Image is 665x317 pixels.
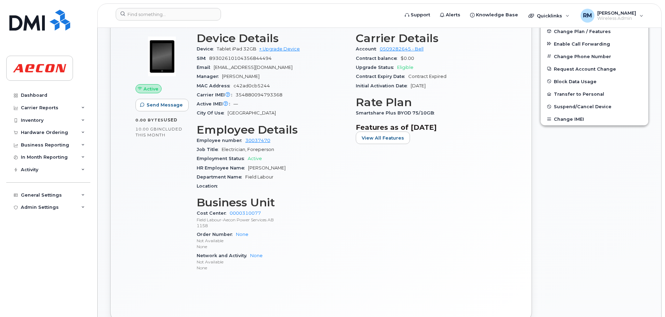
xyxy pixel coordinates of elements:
span: c42ad0cb5244 [233,83,270,88]
span: — [233,101,238,106]
span: SIM [197,56,209,61]
span: [PERSON_NAME] [248,165,286,171]
button: Enable Call Forwarding [541,38,648,50]
h3: Business Unit [197,196,347,209]
a: None [250,253,263,258]
span: 89302610104356844494 [209,56,272,61]
span: Tablet iPad 32GB [217,46,256,51]
a: Support [400,8,435,22]
span: Manager [197,74,222,79]
p: Field Labour-Aecon Power Services AB [197,217,347,223]
button: Send Message [136,99,189,111]
span: HR Employee Name [197,165,248,171]
span: Location [197,183,221,189]
span: Active IMEI [197,101,233,106]
span: Active [248,156,262,161]
span: Suspend/Cancel Device [554,104,611,109]
span: Smartshare Plus BYOD 75/10GB [356,110,438,116]
button: Change Plan / Features [541,25,648,38]
p: None [197,265,347,271]
p: None [197,244,347,249]
span: Send Message [147,102,183,108]
span: [DATE] [411,83,426,88]
span: Alerts [446,11,460,18]
span: Eligible [397,65,413,70]
p: Not Available [197,259,347,265]
span: Email [197,65,214,70]
button: Request Account Change [541,63,648,75]
button: Transfer to Personal [541,88,648,100]
span: 354880094793368 [236,92,282,97]
span: Active [143,86,158,92]
span: Device [197,46,217,51]
button: View All Features [356,132,410,144]
a: + Upgrade Device [259,46,300,51]
h3: Rate Plan [356,96,507,109]
span: [EMAIL_ADDRESS][DOMAIN_NAME] [214,65,293,70]
span: Cost Center [197,211,230,216]
span: Account [356,46,380,51]
h3: Carrier Details [356,32,507,45]
span: $0.00 [401,56,414,61]
a: Alerts [435,8,465,22]
input: Find something... [116,8,221,21]
img: image20231002-3703462-fz3vdb.jpeg [141,35,183,77]
div: Quicklinks [524,9,574,23]
span: Wireless Admin [597,16,636,21]
span: Contract Expiry Date [356,74,408,79]
span: Carrier IMEI [197,92,236,97]
button: Change Phone Number [541,50,648,63]
span: 10.00 GB [136,127,157,132]
span: Order Number [197,232,236,237]
span: Enable Call Forwarding [554,41,610,46]
span: Field Labour [245,174,273,180]
span: Upgrade Status [356,65,397,70]
span: [PERSON_NAME] [222,74,260,79]
button: Suspend/Cancel Device [541,100,648,113]
span: MAC Address [197,83,233,88]
span: used [164,117,178,122]
span: Contract Expired [408,74,446,79]
a: 30037470 [245,138,270,143]
span: Job Title [197,147,222,152]
span: Employee number [197,138,245,143]
button: Block Data Usage [541,75,648,88]
a: 0509282645 - Bell [380,46,424,51]
p: 1158 [197,223,347,229]
h3: Employee Details [197,124,347,136]
span: Change Plan / Features [554,29,611,34]
span: 0.00 Bytes [136,118,164,122]
a: None [236,232,248,237]
span: Department Name [197,174,245,180]
span: Initial Activation Date [356,83,411,88]
h3: Device Details [197,32,347,45]
div: Robyn Morgan [576,9,648,23]
span: Support [411,11,430,18]
span: Contract balance [356,56,401,61]
span: City Of Use [197,110,228,116]
span: [GEOGRAPHIC_DATA] [228,110,276,116]
button: Change IMEI [541,113,648,125]
span: RM [583,11,592,20]
span: Employment Status [197,156,248,161]
h3: Features as of [DATE] [356,123,507,132]
span: included this month [136,126,182,138]
span: Knowledge Base [476,11,518,18]
span: Network and Activity [197,253,250,258]
a: Knowledge Base [465,8,523,22]
span: Electrician, Foreperson [222,147,274,152]
span: View All Features [362,135,404,141]
a: 0000310077 [230,211,261,216]
span: Quicklinks [537,13,562,18]
p: Not Available [197,238,347,244]
span: [PERSON_NAME] [597,10,636,16]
